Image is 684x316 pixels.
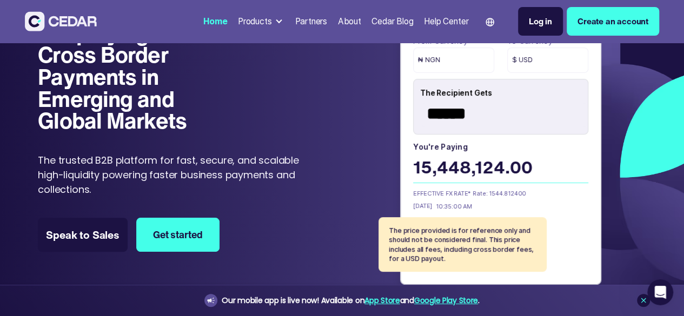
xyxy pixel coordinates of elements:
div: Help Center [424,15,468,28]
a: Speak to Sales [38,218,128,252]
div: Cedar Blog [371,15,413,28]
div: The Recipient Gets [420,83,588,103]
a: Home [199,10,231,33]
form: payField [413,35,588,240]
h1: Simplifying Cross Border Payments in Emerging and Global Markets [38,22,203,132]
div: About [338,15,361,28]
div: Our mobile app is live now! Available on and . [222,294,479,307]
a: About [334,10,366,33]
div: Rate: 1544.812400 [473,189,552,199]
a: Log in [518,7,563,36]
a: Partners [291,10,331,33]
span: ₦ NGN [418,55,440,65]
div: Products [234,11,289,32]
div: [DATE] [413,202,432,211]
div: 15,448,124.00 [413,154,588,182]
a: Cedar Blog [367,10,417,33]
div: Home [203,15,227,28]
a: Get started [136,218,220,252]
span: $ USD [512,55,533,65]
img: announcement [207,296,215,305]
p: The trusted B2B platform for fast, secure, and scalable high-liquidity powering faster business p... [38,153,313,197]
iframe: Intercom live chat [647,279,673,305]
div: Partners [295,15,327,28]
div: Log in [529,15,552,28]
a: Google Play Store [414,295,478,306]
div: EFFECTIVE FX RATE* [413,189,473,198]
a: Create an account [567,7,659,36]
a: App Store [364,295,400,306]
a: Help Center [420,10,473,33]
p: The price provided is for reference only and should not be considered final. This price includes ... [389,226,536,264]
div: 10:35:00 AM [432,202,472,211]
label: You're paying [413,140,588,153]
div: Products [238,15,272,28]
